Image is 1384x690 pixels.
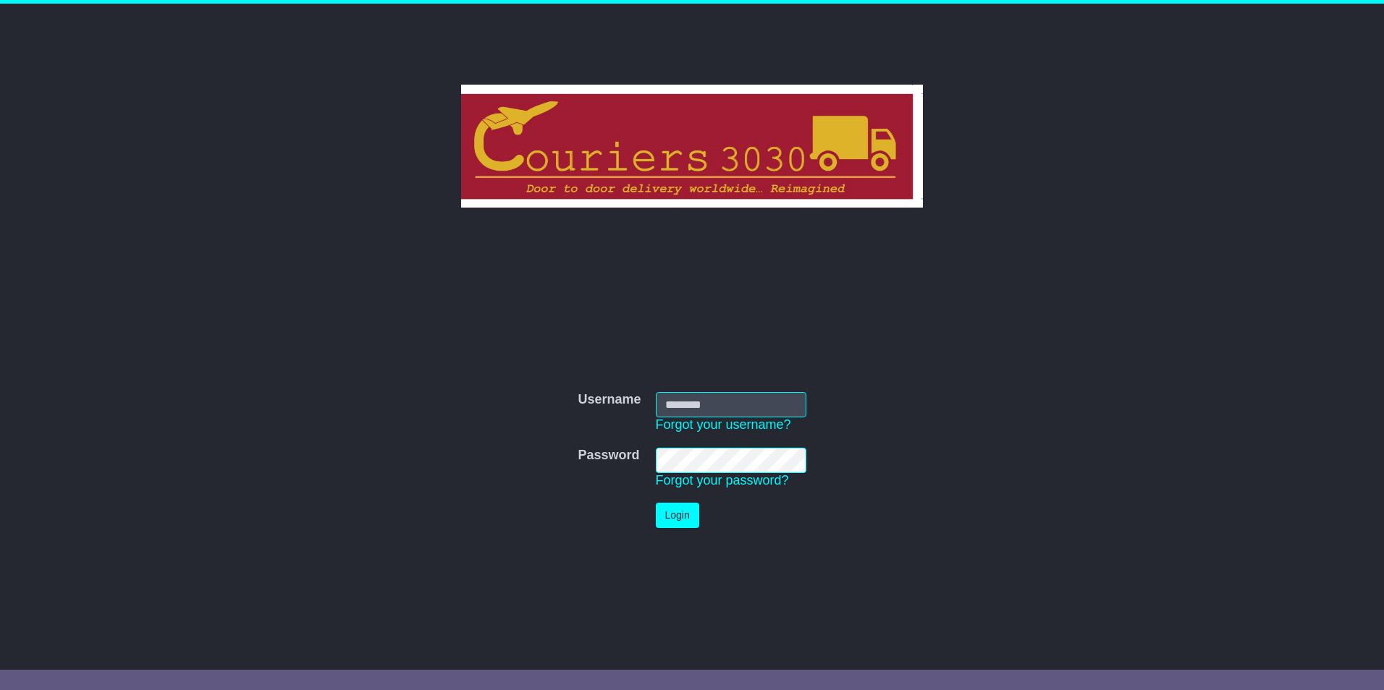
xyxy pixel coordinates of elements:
[656,417,791,432] a: Forgot your username?
[656,503,699,528] button: Login
[461,85,924,208] img: Couriers 3030
[656,473,789,487] a: Forgot your password?
[578,448,639,464] label: Password
[578,392,641,408] label: Username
